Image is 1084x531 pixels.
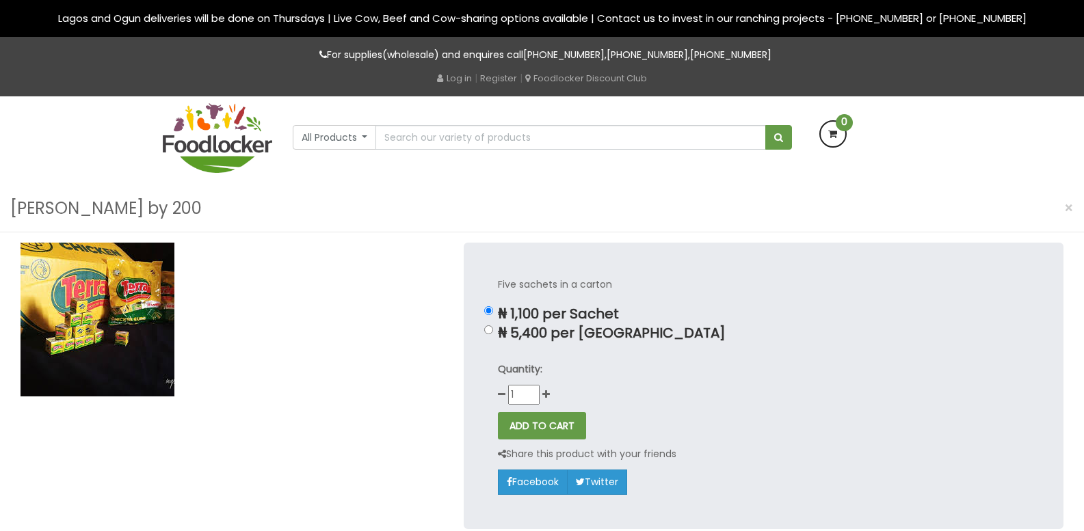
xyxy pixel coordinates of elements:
[1064,198,1074,218] span: ×
[498,325,1029,341] p: ₦ 5,400 per [GEOGRAPHIC_DATA]
[484,325,493,334] input: ₦ 5,400 per [GEOGRAPHIC_DATA]
[690,48,771,62] a: [PHONE_NUMBER]
[163,47,922,63] p: For supplies(wholesale) and enquires call , ,
[498,277,1029,292] p: Five sachets in a carton
[525,72,647,85] a: Foodlocker Discount Club
[10,195,202,221] h3: [PERSON_NAME] by 200
[163,103,272,173] img: FoodLocker
[293,125,377,150] button: All Products
[607,48,688,62] a: [PHONE_NUMBER]
[836,114,853,131] span: 0
[58,11,1027,25] span: Lagos and Ogun deliveries will be done on Thursdays | Live Cow, Beef and Cow-sharing options avai...
[375,125,765,150] input: Search our variety of products
[567,469,627,494] a: Twitter
[1057,194,1081,222] button: Close
[498,362,542,376] strong: Quantity:
[437,72,472,85] a: Log in
[498,446,676,462] p: Share this product with your friends
[21,243,174,396] img: Terra Maggi by 200
[498,306,1029,322] p: ₦ 1,100 per Sachet
[523,48,605,62] a: [PHONE_NUMBER]
[520,71,523,85] span: |
[480,72,517,85] a: Register
[475,71,477,85] span: |
[498,469,568,494] a: Facebook
[484,306,493,315] input: ₦ 1,100 per Sachet
[498,412,586,439] button: ADD TO CART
